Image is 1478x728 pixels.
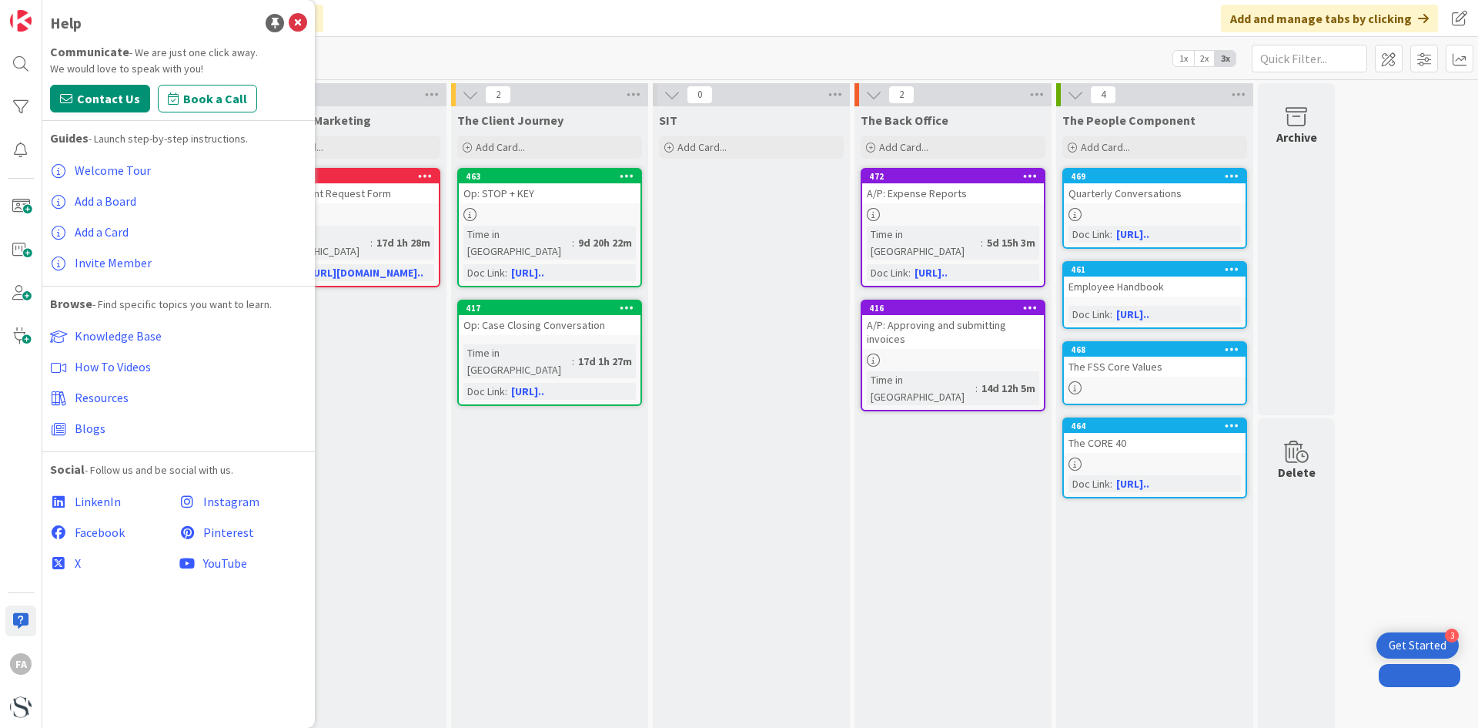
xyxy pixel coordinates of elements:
[50,130,89,146] b: Guides
[867,264,908,281] div: Doc Link
[50,461,85,477] b: Social
[1194,51,1215,66] span: 2x
[1064,277,1246,297] div: Employee Handbook
[50,486,179,517] a: LinkenIn
[1071,264,1246,275] div: 461
[505,383,507,400] span: :
[459,169,640,203] div: 463Op: STOP + KEY
[1173,51,1194,66] span: 1x
[1110,475,1112,492] span: :
[1116,477,1149,491] a: [URL]..
[1215,51,1236,66] span: 3x
[572,353,574,370] span: :
[485,86,511,104] span: 2
[1376,632,1459,659] div: Open Get Started checklist, remaining modules: 3
[179,517,307,548] a: Pinterest
[1068,475,1110,492] div: Doc Link
[1116,307,1149,321] a: [URL]..
[511,266,544,280] a: [URL]..
[50,351,307,382] a: How To Videos
[983,234,1039,251] div: 5d 15h 3m
[179,486,307,517] a: Instagram
[75,525,125,540] span: Facebook
[867,371,975,405] div: Time in [GEOGRAPHIC_DATA]
[463,344,572,378] div: Time in [GEOGRAPHIC_DATA]
[659,112,677,128] span: SIT
[457,168,642,287] a: 463Op: STOP + KEYTime in [GEOGRAPHIC_DATA]:9d 20h 22mDoc Link:[URL]..
[75,359,151,374] span: How To Videos
[1064,433,1246,453] div: The CORE 40
[1064,263,1246,277] div: 461
[862,301,1044,315] div: 416
[1068,306,1110,323] div: Doc Link
[50,517,179,548] a: Facebook
[75,555,81,571] span: X
[158,85,257,112] button: Book a Call
[1062,418,1247,498] a: 464The CORE 40Doc Link:[URL]..
[75,390,129,405] span: Resources
[50,294,307,313] div: - Find specific topics you want to learn.
[1221,5,1438,32] div: Add and manage tabs by clicking
[75,494,121,509] span: LinkenIn
[50,12,82,35] div: Help
[1064,343,1246,357] div: 468
[869,303,1044,314] div: 416
[572,234,574,251] span: :
[861,112,948,128] span: The Back Office
[463,383,505,400] div: Doc Link
[1252,45,1367,72] input: Quick Filter...
[1064,343,1246,377] div: 468The FSS Core Values
[203,494,259,509] span: Instagram
[463,264,505,281] div: Doc Link
[1068,226,1110,243] div: Doc Link
[1278,463,1316,481] div: Delete
[466,303,640,314] div: 417
[50,320,307,351] a: Knowledge Base
[257,183,439,203] div: Mkting: Event Request Form
[861,168,1045,287] a: 472A/P: Expense ReportsTime in [GEOGRAPHIC_DATA]:5d 15h 3mDoc Link:[URL]..
[687,86,713,104] span: 0
[1071,421,1246,431] div: 464
[1445,629,1459,642] div: 3
[1071,344,1246,355] div: 468
[466,171,640,182] div: 463
[459,315,640,335] div: Op: Case Closing Conversation
[50,85,150,112] button: Contact Us
[1064,357,1246,377] div: The FSS Core Values
[183,89,247,108] span: Book a Call
[459,301,640,315] div: 417
[1064,419,1246,433] div: 464
[888,86,915,104] span: 2
[373,234,434,251] div: 17d 1h 28m
[1064,169,1246,183] div: 469
[459,301,640,335] div: 417Op: Case Closing Conversation
[1064,183,1246,203] div: Quarterly Conversations
[463,226,572,260] div: Time in [GEOGRAPHIC_DATA]
[975,380,978,397] span: :
[1062,261,1247,329] a: 461Employee HandbookDoc Link:[URL]..
[203,525,254,540] span: Pinterest
[1389,638,1446,653] div: Get Started
[257,169,439,183] div: 420
[75,328,162,344] span: Knowledge Base
[1064,263,1246,297] div: 461Employee Handbook
[1071,171,1246,182] div: 469
[1090,86,1116,104] span: 4
[978,380,1039,397] div: 14d 12h 5m
[50,382,307,413] a: Resources
[203,555,247,571] span: YouTube
[1110,306,1112,323] span: :
[75,421,105,436] span: Blogs
[77,89,140,108] span: Contact Us
[908,264,911,281] span: :
[50,296,92,311] b: Browse
[75,224,129,240] span: Add a Card
[677,140,727,154] span: Add Card...
[476,140,525,154] span: Add Card...
[10,10,32,32] img: Visit kanbanzone.com
[459,183,640,203] div: Op: STOP + KEY
[1062,341,1247,405] a: 468The FSS Core Values
[256,168,440,287] a: 420Mkting: Event Request FormTime in [GEOGRAPHIC_DATA]:17d 1h 28mDoc Link:[URL][DOMAIN_NAME]..
[862,301,1044,349] div: 416A/P: Approving and submitting invoices
[1064,169,1246,203] div: 469Quarterly Conversations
